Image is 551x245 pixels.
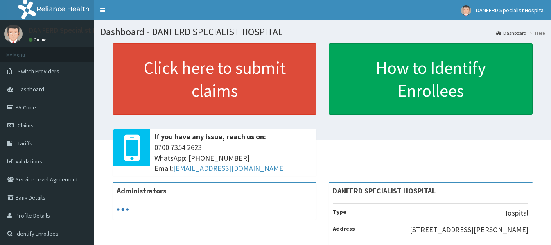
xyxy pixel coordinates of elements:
a: Dashboard [496,29,526,36]
b: Type [333,208,346,216]
b: Administrators [117,186,166,195]
span: Dashboard [18,86,44,93]
p: Hospital [503,208,528,218]
a: Click here to submit claims [113,43,316,115]
span: Tariffs [18,140,32,147]
p: [STREET_ADDRESS][PERSON_NAME] [410,225,528,235]
li: Here [527,29,545,36]
b: If you have any issue, reach us on: [154,132,266,141]
img: User Image [461,5,471,16]
span: 0700 7354 2623 WhatsApp: [PHONE_NUMBER] Email: [154,142,312,174]
span: DANFERD Specialist Hospital [476,7,545,14]
a: Online [29,37,48,43]
strong: DANFERD SPECIALIST HOSPITAL [333,186,436,195]
p: DANFERD Specialist Hospital [29,27,120,34]
svg: audio-loading [117,203,129,216]
b: Address [333,225,355,232]
a: How to Identify Enrollees [329,43,533,115]
img: User Image [4,25,23,43]
span: Switch Providers [18,68,59,75]
h1: Dashboard - DANFERD SPECIALIST HOSPITAL [100,27,545,37]
a: [EMAIL_ADDRESS][DOMAIN_NAME] [173,163,286,173]
span: Claims [18,122,34,129]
